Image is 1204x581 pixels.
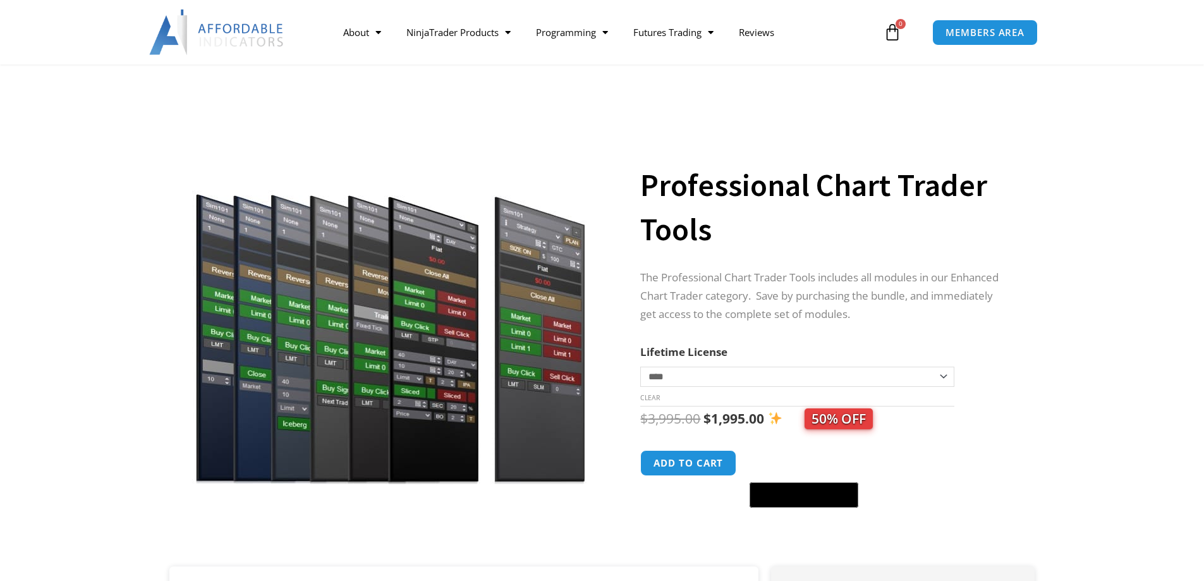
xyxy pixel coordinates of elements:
[187,135,593,484] img: ProfessionalToolsBundlePage
[523,18,621,47] a: Programming
[331,18,880,47] nav: Menu
[640,269,1009,324] p: The Professional Chart Trader Tools includes all modules in our Enhanced Chart Trader category. S...
[621,18,726,47] a: Futures Trading
[896,19,906,29] span: 0
[640,410,648,427] span: $
[932,20,1038,46] a: MEMBERS AREA
[640,410,700,427] bdi: 3,995.00
[640,393,660,402] a: Clear options
[726,18,787,47] a: Reviews
[805,408,873,429] span: 50% OFF
[331,18,394,47] a: About
[394,18,523,47] a: NinjaTrader Products
[640,450,736,476] button: Add to cart
[865,14,920,51] a: 0
[703,410,711,427] span: $
[149,9,285,55] img: LogoAI | Affordable Indicators – NinjaTrader
[640,163,1009,252] h1: Professional Chart Trader Tools
[769,412,782,425] img: ✨
[946,28,1025,37] span: MEMBERS AREA
[703,410,764,427] bdi: 1,995.00
[640,515,1009,527] iframe: PayPal Message 1
[747,448,861,479] iframe: Secure express checkout frame
[640,345,727,359] label: Lifetime License
[750,482,858,508] button: Buy with GPay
